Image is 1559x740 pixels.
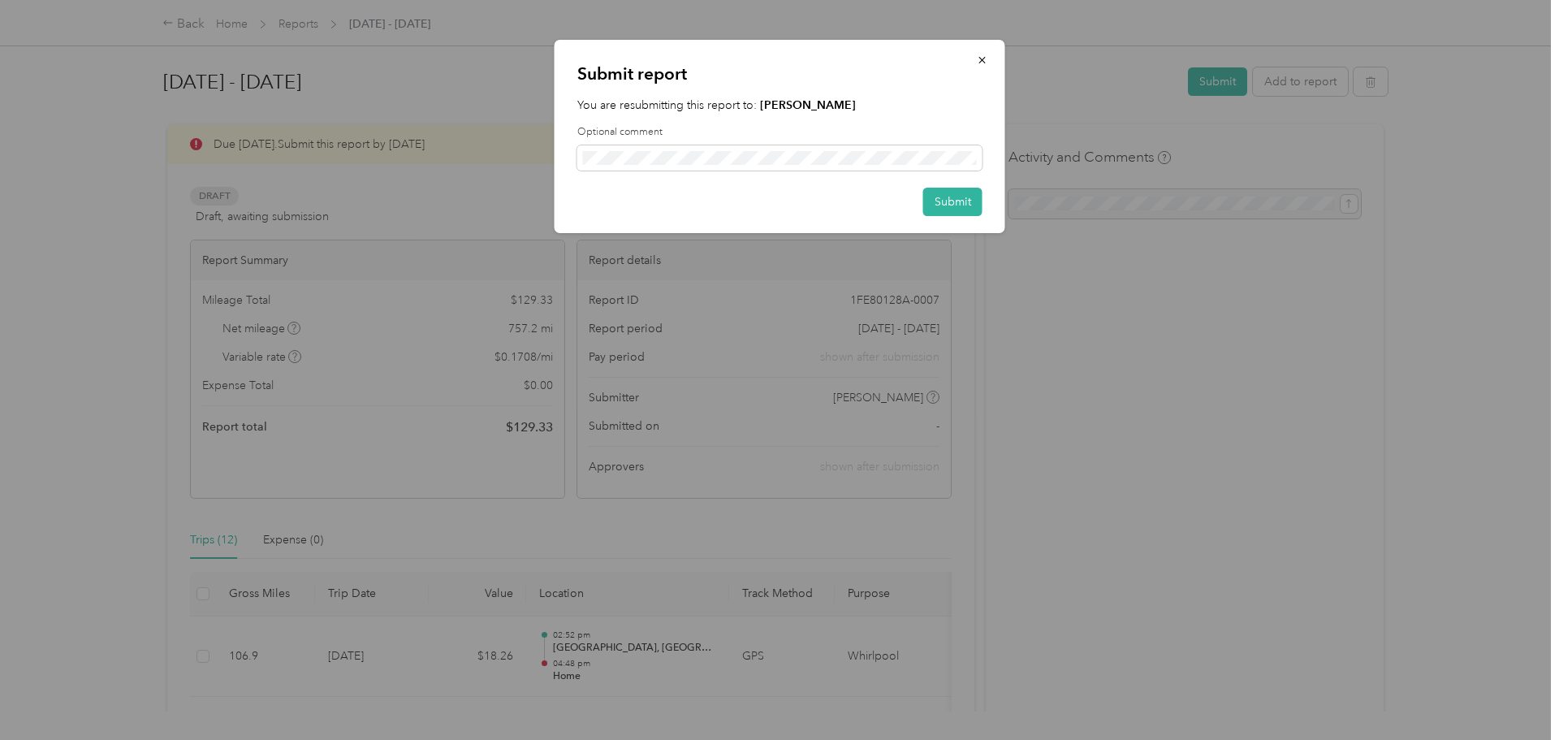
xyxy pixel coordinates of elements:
[923,188,982,216] button: Submit
[760,98,856,112] strong: [PERSON_NAME]
[577,125,982,140] label: Optional comment
[1468,649,1559,740] iframe: Everlance-gr Chat Button Frame
[577,63,982,85] p: Submit report
[577,97,982,114] p: You are resubmitting this report to:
